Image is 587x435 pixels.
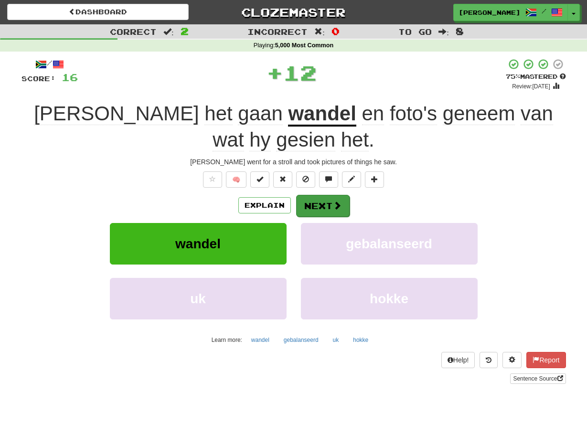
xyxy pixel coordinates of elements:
div: Mastered [506,73,566,81]
button: gebalanseerd [278,333,324,347]
button: Explain [238,197,291,213]
button: Reset to 0% Mastered (alt+r) [273,171,292,188]
button: hokke [301,278,478,319]
button: Edit sentence (alt+d) [342,171,361,188]
button: hokke [348,333,374,347]
span: . [213,102,553,151]
span: Incorrect [247,27,308,36]
span: To go [398,27,432,36]
button: Next [296,195,350,217]
span: van [521,102,553,125]
span: 12 [283,61,317,85]
span: : [314,28,325,36]
button: wandel [246,333,275,347]
button: Discuss sentence (alt+u) [319,171,338,188]
button: Help! [441,352,475,368]
button: Ignore sentence (alt+i) [296,171,315,188]
span: foto's [390,102,437,125]
button: wandel [110,223,287,265]
button: Add to collection (alt+a) [365,171,384,188]
span: : [438,28,449,36]
span: 16 [62,71,78,83]
span: gesien [276,128,335,151]
span: / [542,8,546,14]
span: 0 [331,25,340,37]
span: [PERSON_NAME] [34,102,199,125]
span: 8 [456,25,464,37]
span: uk [190,291,206,306]
a: Clozemaster [203,4,384,21]
span: wandel [175,236,221,251]
button: uk [110,278,287,319]
span: het [204,102,232,125]
span: [PERSON_NAME] [459,8,521,17]
a: Sentence Source [510,373,566,384]
a: Dashboard [7,4,189,20]
span: Correct [110,27,157,36]
span: + [267,58,283,87]
span: gaan [238,102,282,125]
small: Review: [DATE] [512,83,550,90]
span: geneem [443,102,515,125]
span: gebalanseerd [346,236,432,251]
button: uk [328,333,344,347]
small: Learn more: [212,337,242,343]
span: 75 % [506,73,520,80]
span: Score: [21,74,56,83]
button: 🧠 [226,171,246,188]
span: hy [249,128,270,151]
button: Round history (alt+y) [480,352,498,368]
span: hokke [370,291,408,306]
strong: 5,000 Most Common [275,42,333,49]
button: Favorite sentence (alt+f) [203,171,222,188]
button: Report [526,352,566,368]
u: wandel [288,102,356,127]
div: [PERSON_NAME] went for a stroll and took pictures of things he saw. [21,157,566,167]
span: en [362,102,384,125]
span: : [163,28,174,36]
a: [PERSON_NAME] / [453,4,568,21]
span: wat [213,128,244,151]
span: het [341,128,369,151]
button: gebalanseerd [301,223,478,265]
button: Set this sentence to 100% Mastered (alt+m) [250,171,269,188]
div: / [21,58,78,70]
span: 2 [181,25,189,37]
